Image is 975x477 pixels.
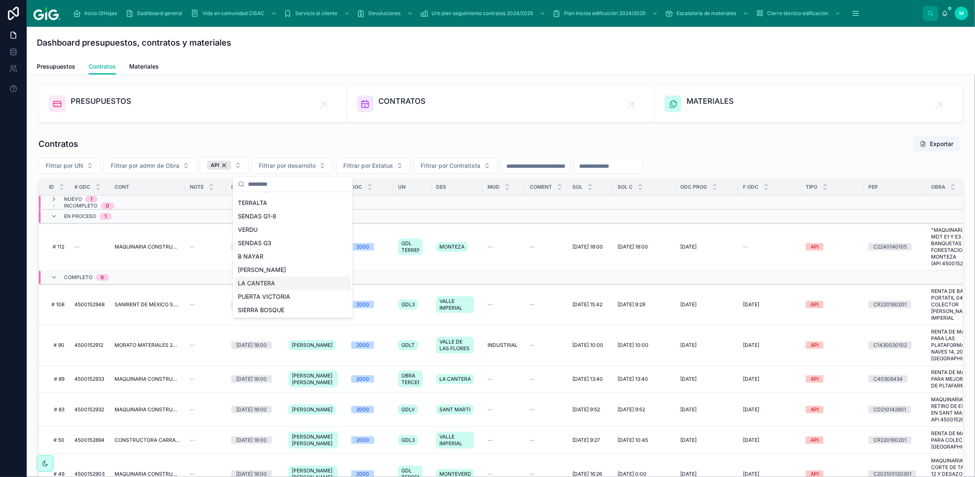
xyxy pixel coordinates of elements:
a: API [806,406,858,413]
a: 4500152933 [74,376,105,382]
div: C2240140105 [873,243,907,251]
div: 2000 [356,436,369,444]
a: [PERSON_NAME] [PERSON_NAME] [288,369,341,389]
span: PUERTA VICTORIA [238,292,290,301]
a: 2000 [351,341,388,349]
a: [DATE] 13:40 [618,376,670,382]
button: Select Button [252,158,333,174]
a: Plan Inicios edificación 2024/2025 [550,6,662,21]
a: # 112 [49,244,64,250]
div: C1430030102 [873,341,907,349]
span: 4500152932 [74,406,104,413]
span: TERRALTA [238,199,267,207]
div: Suggestions [233,192,352,318]
div: 2000 [356,243,369,251]
span: [DATE] 9:52 [618,406,645,413]
a: GDL TERRENOS [398,237,426,257]
span: PRESUPUESTOS [71,95,131,107]
span: Urb plan seguimiento contratos 2024/2025 [431,10,533,17]
a: Devoluciones [354,6,417,21]
span: [DATE] [743,342,759,349]
a: API [806,341,858,349]
a: -- [530,376,562,382]
span: [DATE] 9:52 [572,406,600,413]
a: [DATE] [680,406,733,413]
a: -- [530,301,562,308]
span: VALLE IMPERIAL [439,433,471,447]
span: SENDAS G3 [238,239,271,247]
a: [DATE] 18:00 [231,243,278,251]
a: MONTEZA [436,240,477,254]
div: CR220160201 [873,301,906,308]
span: -- [487,406,493,413]
a: [DATE] [680,244,733,250]
span: VERDU [238,226,258,234]
span: -- [487,244,493,250]
a: [DATE] 18:00 [231,375,278,383]
span: [DATE] 10:00 [618,342,648,349]
span: [DATE] [680,342,697,349]
a: Inicio OtHojas [70,6,123,21]
span: Servicio al cliente [295,10,337,17]
a: Contratos [89,59,116,75]
span: MONTEZA [439,244,465,250]
span: -- [530,342,535,349]
a: -- [487,376,520,382]
a: GDLT [398,339,426,352]
a: -- [190,437,221,444]
a: [DATE] 18:00 [231,341,278,349]
span: -- [487,301,493,308]
a: # 83 [49,406,64,413]
a: API [806,436,858,444]
a: CD210142601 [868,406,921,413]
span: [PERSON_NAME] [292,406,332,413]
a: [DATE] 9:52 [618,406,670,413]
a: [DATE] 18:00 [231,301,278,308]
span: Completo [64,274,92,281]
a: GDL3 [398,433,426,447]
span: CONTRATOS [379,95,426,107]
a: [DATE] 10:00 [618,342,670,349]
span: -- [487,437,493,444]
div: [DATE] 18:00 [236,341,267,349]
div: API [811,375,819,383]
span: [DATE] 18:00 [572,244,603,250]
a: [DATE] [743,376,796,382]
a: -- [190,406,221,413]
a: [DATE] [743,342,796,349]
a: CONTRATOS [347,85,655,122]
span: -- [74,244,79,250]
span: B NAYAR [238,252,263,261]
a: Escalatoria de materiales [662,6,753,21]
span: MORATO MATERIALES 2400009515 [115,342,180,349]
a: MAQUINARIA CONSTRUCTORA CIG 2800000228 [115,376,180,382]
div: [DATE] 18:00 [236,375,267,383]
span: Escalatoria de materiales [676,10,736,17]
span: Dashboard general [137,10,182,17]
span: SANT MARTI [439,406,470,413]
span: LA CANTERA [439,376,471,382]
span: OBRA TERCEROS [401,372,419,386]
span: [DATE] 10:45 [618,437,648,444]
span: # 89 [49,376,64,382]
a: LA CANTERA [436,372,477,386]
span: [DATE] [743,406,759,413]
a: -- [487,406,520,413]
a: -- [487,244,520,250]
span: [DATE] [743,376,759,382]
a: Presupuestos [37,59,75,76]
span: -- [743,244,748,250]
span: Presupuestos [37,62,75,71]
a: Materiales [129,59,159,76]
a: [DATE] 18:00 [618,244,670,250]
span: -- [190,244,195,250]
a: 4500152894 [74,437,105,444]
a: -- [190,244,221,250]
a: -- [530,406,562,413]
span: [DATE] [680,376,697,382]
span: Inicio OtHojas [84,10,117,17]
span: Cierre técnico edificación [767,10,828,17]
a: -- [190,342,221,349]
span: MAQUINARIA CONSTRUCTORA CIG 2800000228 [115,244,180,250]
span: Devoluciones [368,10,401,17]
